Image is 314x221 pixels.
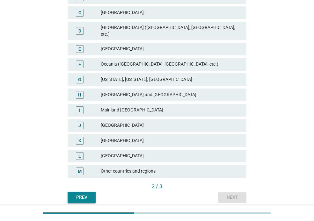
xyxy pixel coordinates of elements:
div: [GEOGRAPHIC_DATA] [101,45,241,53]
div: [GEOGRAPHIC_DATA] [101,9,241,17]
div: Prev [73,194,91,201]
div: J [78,122,81,129]
button: Prev [68,192,96,203]
div: Other countries and regions [101,168,241,175]
div: I [79,107,80,113]
div: D [78,27,81,34]
div: [GEOGRAPHIC_DATA] [101,152,241,160]
div: M [78,168,82,175]
div: 2 / 3 [68,183,246,190]
div: E [78,46,81,52]
div: G [78,76,81,83]
div: [GEOGRAPHIC_DATA] ([GEOGRAPHIC_DATA], [GEOGRAPHIC_DATA], etc.) [101,24,241,38]
div: C [78,9,81,16]
div: [GEOGRAPHIC_DATA] and [GEOGRAPHIC_DATA] [101,91,241,99]
div: K [78,137,81,144]
div: [GEOGRAPHIC_DATA] [101,122,241,129]
div: [GEOGRAPHIC_DATA] [101,137,241,145]
div: [US_STATE], [US_STATE], [GEOGRAPHIC_DATA] [101,76,241,83]
div: Mainland [GEOGRAPHIC_DATA] [101,106,241,114]
div: F [78,61,81,68]
div: H [78,91,81,98]
div: L [78,153,81,159]
div: Oceania ([GEOGRAPHIC_DATA], [GEOGRAPHIC_DATA], etc.) [101,61,241,68]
